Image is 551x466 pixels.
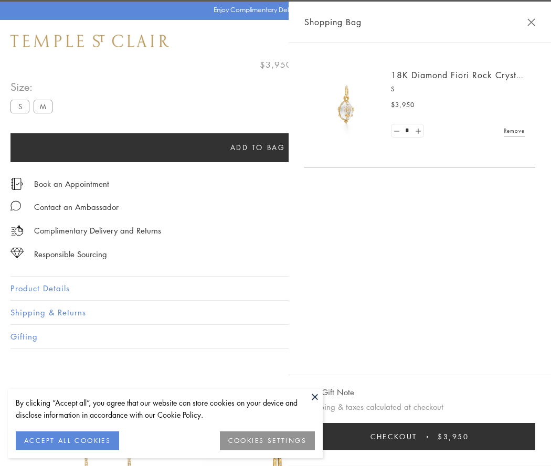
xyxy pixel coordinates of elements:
a: Set quantity to 0 [391,124,402,137]
button: Checkout $3,950 [304,423,535,450]
span: Size: [10,78,57,96]
p: S [391,84,525,94]
a: Remove [504,125,525,136]
img: icon_sourcing.svg [10,248,24,258]
div: By clicking “Accept all”, you agree that our website can store cookies on your device and disclos... [16,397,315,421]
span: $3,950 [438,431,469,442]
a: Book an Appointment [34,178,109,189]
img: MessageIcon-01_2.svg [10,200,21,211]
span: $3,950 [260,58,292,71]
p: Shipping & taxes calculated at checkout [304,400,535,414]
button: Product Details [10,277,541,300]
h3: You May Also Like [26,386,525,403]
img: icon_delivery.svg [10,224,24,237]
div: Contact an Ambassador [34,200,119,214]
label: M [34,100,52,113]
div: Responsible Sourcing [34,248,107,261]
img: Temple St. Clair [10,35,169,47]
img: icon_appointment.svg [10,178,23,190]
span: Shopping Bag [304,15,362,29]
button: Gifting [10,325,541,348]
button: Add to bag [10,133,505,162]
img: P51889-E11FIORI [315,73,378,136]
button: Shipping & Returns [10,301,541,324]
a: Set quantity to 2 [412,124,423,137]
label: S [10,100,29,113]
span: Add to bag [230,142,285,153]
span: Checkout [370,431,417,442]
button: ACCEPT ALL COOKIES [16,431,119,450]
p: Enjoy Complimentary Delivery & Returns [214,5,333,15]
button: Add Gift Note [304,386,354,399]
span: $3,950 [391,100,415,110]
button: Close Shopping Bag [527,18,535,26]
button: COOKIES SETTINGS [220,431,315,450]
p: Complimentary Delivery and Returns [34,224,161,237]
